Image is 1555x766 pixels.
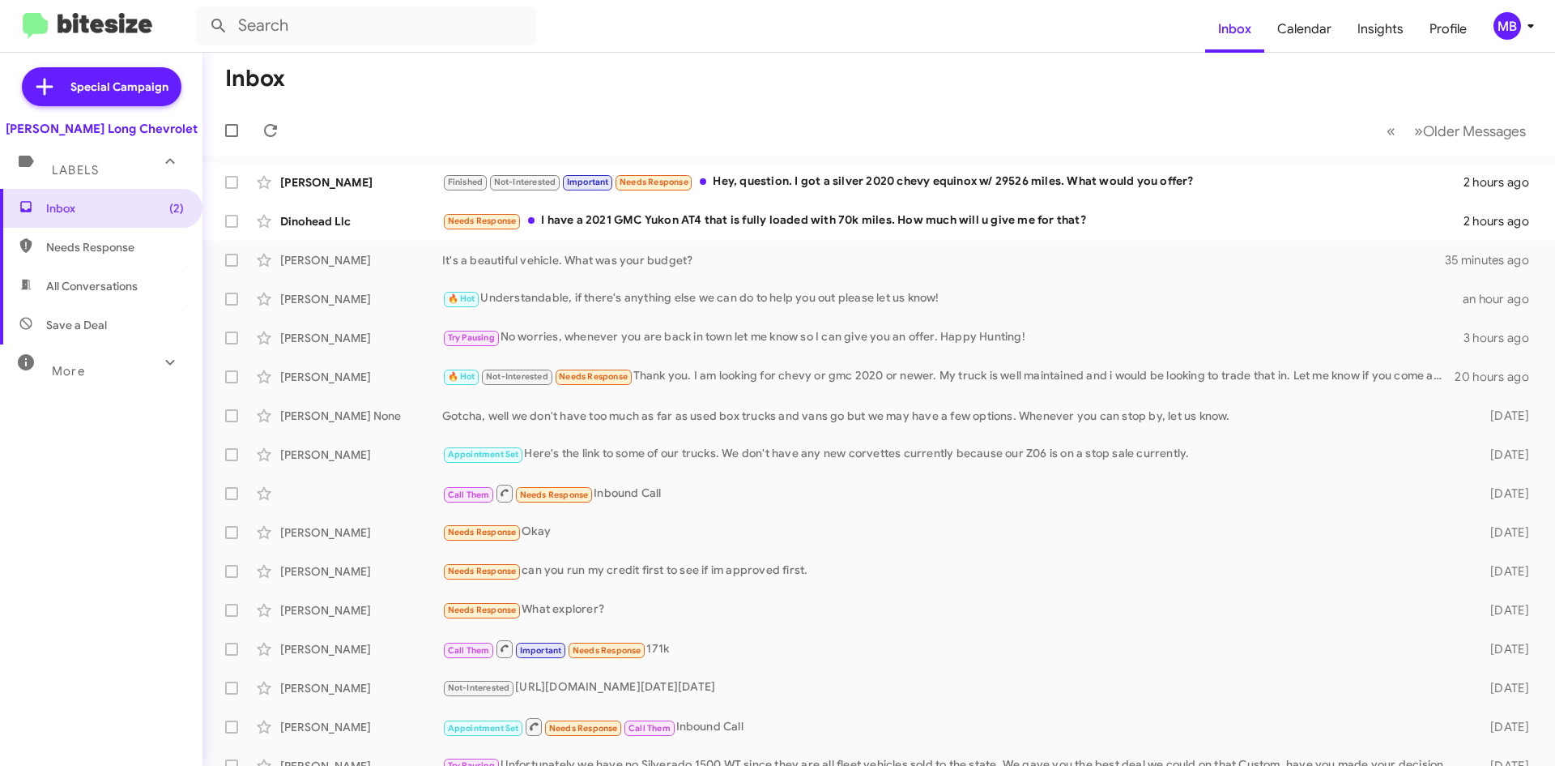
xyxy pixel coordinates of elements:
[442,601,1464,619] div: What explorer?
[442,408,1464,424] div: Gotcha, well we don't have too much as far as used box trucks and vans go but we may have a few o...
[448,177,484,187] span: Finished
[1493,12,1521,40] div: MB
[442,445,1464,464] div: Here's the link to some of our trucks. We don't have any new corvettes currently because our Z06 ...
[559,371,628,382] span: Needs Response
[442,523,1464,541] div: Okay
[442,639,1464,659] div: 171k
[280,563,442,580] div: [PERSON_NAME]
[442,252,1445,268] div: It's a beautiful vehicle. What was your budget?
[573,645,641,656] span: Needs Response
[280,641,442,657] div: [PERSON_NAME]
[549,723,618,734] span: Needs Response
[1464,447,1542,463] div: [DATE]
[169,200,184,216] span: (2)
[1464,524,1542,541] div: [DATE]
[280,719,442,735] div: [PERSON_NAME]
[1264,6,1344,53] a: Calendar
[628,723,671,734] span: Call Them
[280,330,442,346] div: [PERSON_NAME]
[442,483,1464,503] div: Inbound Call
[442,562,1464,580] div: can you run my credit first to see if im approved first.
[1463,174,1542,190] div: 2 hours ago
[1205,6,1264,53] a: Inbox
[442,678,1464,697] div: [URL][DOMAIN_NAME][DATE][DATE]
[448,371,475,382] span: 🔥 Hot
[1464,486,1542,502] div: [DATE]
[1463,330,1542,346] div: 3 hours ago
[280,369,442,385] div: [PERSON_NAME]
[442,717,1464,737] div: Inbound Call
[448,723,519,734] span: Appointment Set
[1387,121,1395,141] span: «
[448,683,510,693] span: Not-Interested
[280,174,442,190] div: [PERSON_NAME]
[1464,408,1542,424] div: [DATE]
[448,645,490,656] span: Call Them
[520,645,562,656] span: Important
[620,177,688,187] span: Needs Response
[280,680,442,696] div: [PERSON_NAME]
[448,449,519,460] span: Appointment Set
[46,239,184,255] span: Needs Response
[1464,680,1542,696] div: [DATE]
[1404,114,1536,148] button: Next
[46,200,184,216] span: Inbox
[1464,563,1542,580] div: [DATE]
[567,177,609,187] span: Important
[70,79,168,95] span: Special Campaign
[1344,6,1417,53] a: Insights
[448,605,517,615] span: Needs Response
[494,177,556,187] span: Not-Interested
[1464,602,1542,618] div: [DATE]
[448,216,517,226] span: Needs Response
[448,490,490,500] span: Call Them
[442,289,1463,308] div: Understandable, if there's anything else we can do to help you out please let us know!
[448,332,495,343] span: Try Pausing
[52,163,99,178] span: Labels
[280,291,442,307] div: [PERSON_NAME]
[280,252,442,268] div: [PERSON_NAME]
[280,408,442,424] div: [PERSON_NAME] None
[1463,291,1542,307] div: an hour ago
[1463,213,1542,229] div: 2 hours ago
[46,278,138,294] span: All Conversations
[1455,369,1542,385] div: 20 hours ago
[1414,121,1423,141] span: »
[280,602,442,618] div: [PERSON_NAME]
[1378,114,1536,148] nav: Page navigation example
[486,371,548,382] span: Not-Interested
[46,317,107,333] span: Save a Deal
[22,67,181,106] a: Special Campaign
[1417,6,1480,53] a: Profile
[280,447,442,463] div: [PERSON_NAME]
[442,173,1463,191] div: Hey, question. I got a silver 2020 chevy equinox w/ 29526 miles. What would you offer?
[1377,114,1405,148] button: Previous
[1423,122,1526,140] span: Older Messages
[280,213,442,229] div: Dinohead Llc
[1464,641,1542,657] div: [DATE]
[52,364,85,379] span: More
[1464,719,1542,735] div: [DATE]
[520,490,589,500] span: Needs Response
[442,212,1463,230] div: I have a 2021 GMC Yukon AT4 that is fully loaded with 70k miles. How much will u give me for that?
[6,121,198,137] div: [PERSON_NAME] Long Chevrolet
[442,328,1463,347] div: No worries, whenever you are back in town let me know so I can give you an offer. Happy Hunting!
[448,566,517,576] span: Needs Response
[280,524,442,541] div: [PERSON_NAME]
[442,367,1455,386] div: Thank you. I am looking for chevy or gmc 2020 or newer. My truck is well maintained and i would b...
[448,527,517,537] span: Needs Response
[448,293,475,304] span: 🔥 Hot
[196,6,536,45] input: Search
[1480,12,1537,40] button: MB
[1445,252,1542,268] div: 35 minutes ago
[225,66,285,92] h1: Inbox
